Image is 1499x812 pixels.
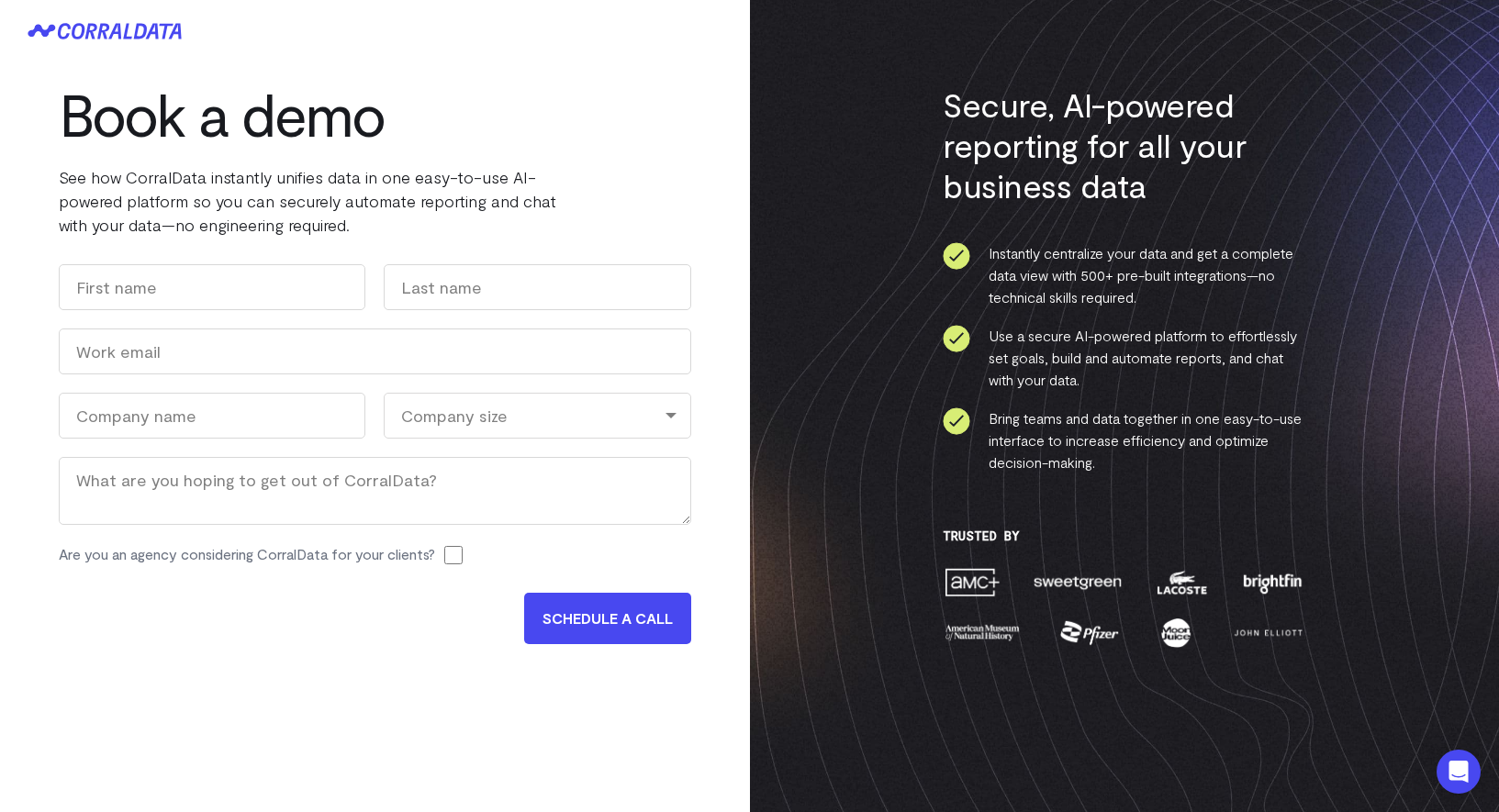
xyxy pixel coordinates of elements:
input: SCHEDULE A CALL [524,593,691,644]
li: Bring teams and data together in one easy-to-use interface to increase efficiency and optimize de... [943,407,1305,473]
h3: Trusted By [943,528,1305,543]
input: Last name [384,264,690,310]
input: First name [59,264,365,310]
label: Are you an agency considering CorralData for your clients? [59,543,435,565]
div: Open Intercom Messenger [1437,750,1481,794]
h3: Secure, AI-powered reporting for all your business data [943,84,1305,206]
div: Company size [384,393,690,439]
li: Instantly centralize your data and get a complete data view with 500+ pre-built integrations—no t... [943,242,1305,308]
h1: Book a demo [59,81,610,147]
input: Company name [59,393,365,439]
input: Work email [59,328,691,374]
li: Use a secure AI-powered platform to effortlessly set goals, build and automate reports, and chat ... [943,325,1305,391]
p: See how CorralData instantly unifies data in one easy-to-use AI-powered platform so you can secur... [59,165,610,237]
